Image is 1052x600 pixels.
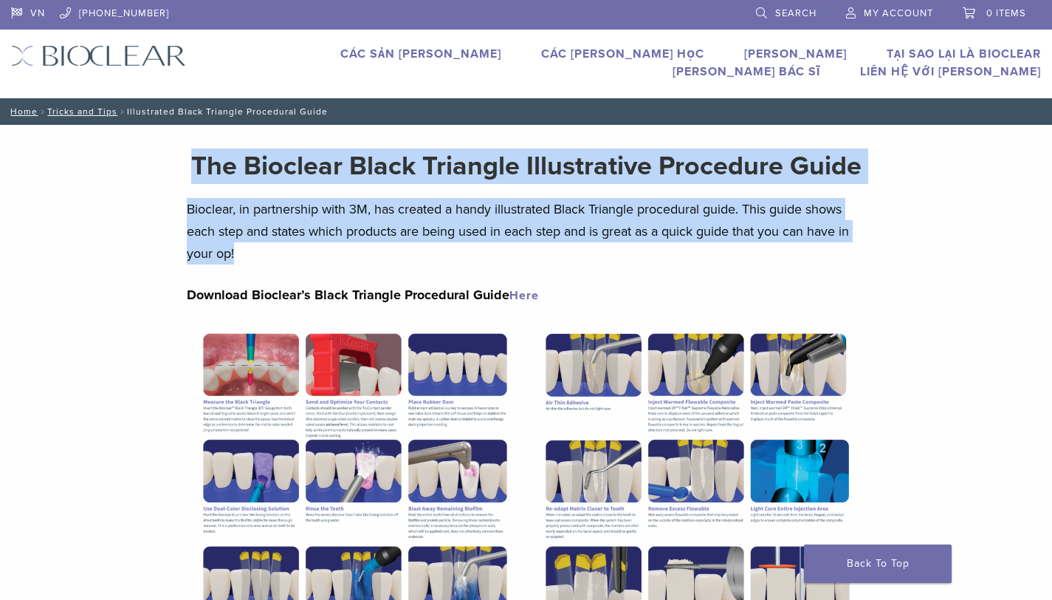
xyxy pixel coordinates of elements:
[673,64,820,79] a: [PERSON_NAME] bác sĩ
[117,108,127,115] span: /
[38,108,47,115] span: /
[11,45,186,67] img: Bioclear
[47,106,117,117] a: Tricks and Tips
[187,198,866,265] p: Bioclear, in partnership with 3M, has created a handy illustrated Black Triangle procedural guide...
[804,545,952,583] a: Back To Top
[775,7,816,19] span: Search
[509,288,539,303] a: Here
[541,47,704,61] a: Các [PERSON_NAME] học
[887,47,1041,61] a: Tại sao lại là Bioclear
[191,150,862,182] strong: The Bioclear Black Triangle Illustrative Procedure Guide
[187,287,539,303] strong: Download Bioclear’s Black Triangle Procedural Guide
[986,7,1026,19] span: 0 items
[860,64,1041,79] a: Liên hệ với [PERSON_NAME]
[744,47,847,61] a: [PERSON_NAME]
[340,47,501,61] a: Các sản [PERSON_NAME]
[6,106,38,117] a: Home
[864,7,933,19] span: My Account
